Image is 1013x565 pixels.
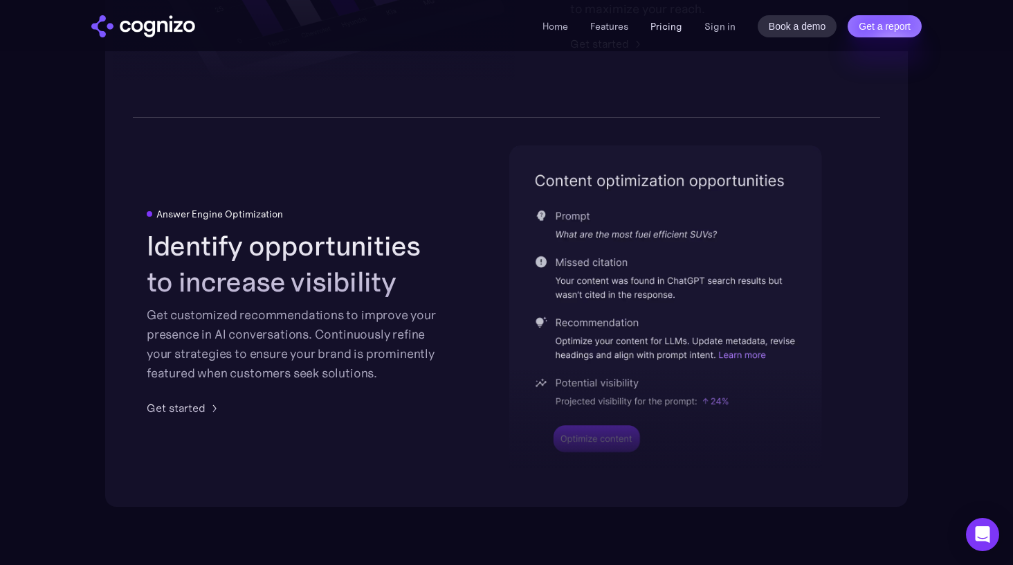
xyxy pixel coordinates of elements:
[758,15,837,37] a: Book a demo
[848,15,922,37] a: Get a report
[650,20,682,33] a: Pricing
[91,15,195,37] img: cognizo logo
[509,145,822,478] img: content optimization for LLMs
[147,305,443,383] div: Get customized recommendations to improve your presence in AI conversations. Continuously refine ...
[542,20,568,33] a: Home
[147,400,206,416] div: Get started
[147,400,222,416] a: Get started
[966,518,999,551] div: Open Intercom Messenger
[704,18,736,35] a: Sign in
[147,228,443,300] h2: Identify opportunities to increase visibility
[156,208,283,219] div: Answer Engine Optimization
[91,15,195,37] a: home
[590,20,628,33] a: Features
